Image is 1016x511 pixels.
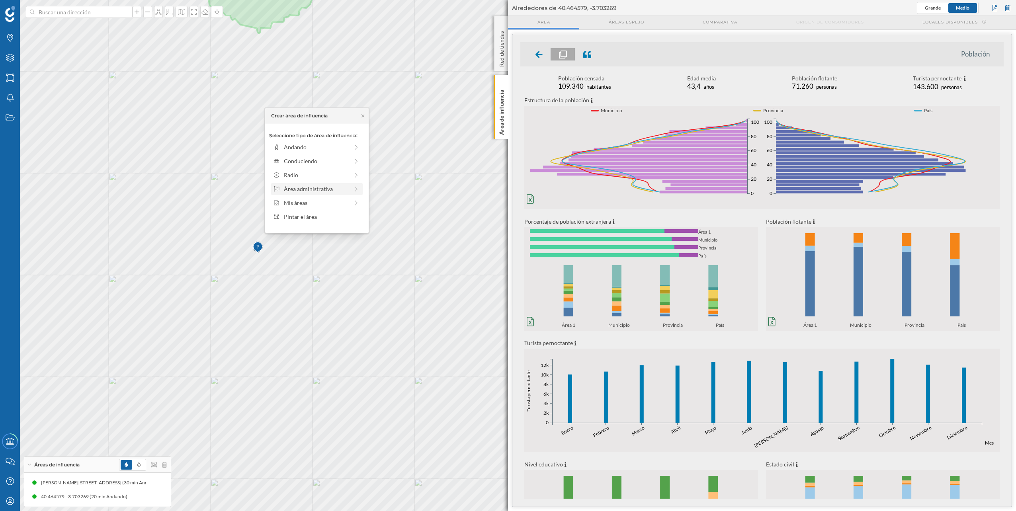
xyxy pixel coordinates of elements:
[558,74,611,82] div: Población censada
[740,425,753,435] text: Junio
[703,84,714,90] span: años
[803,321,819,331] span: Área 1
[766,217,1000,226] p: Población flotante
[905,321,927,331] span: Provincia
[925,5,941,11] span: Grande
[941,84,962,90] span: personas
[909,425,932,441] text: Noviembre
[751,119,759,125] text: 100
[878,425,896,439] text: Octubre
[543,381,549,387] text: 8k
[524,96,1000,104] p: Estructura de la población
[253,240,263,255] img: Marker
[631,425,646,437] text: Marzo
[284,185,349,193] div: Área administrativa
[498,87,506,135] p: Área de influencia
[751,148,756,154] text: 60
[543,410,549,416] text: 2k
[792,82,813,90] span: 71.260
[560,425,574,436] text: Enero
[961,50,998,58] li: Población
[687,74,716,82] div: Edad media
[753,425,789,449] text: [PERSON_NAME]
[957,321,968,331] span: País
[524,460,758,468] p: Nivel educativo
[946,425,968,441] text: Diciembre
[524,339,1000,347] p: Turista pernoctante
[608,321,632,331] span: Municipio
[767,148,772,154] text: 60
[269,132,365,139] p: Seleccione tipo de área de influencia:
[770,190,772,196] text: 0
[767,162,772,168] text: 40
[592,425,610,438] text: Febrero
[543,400,549,406] text: 4k
[837,425,860,442] text: Septiembre
[704,425,717,436] text: Mayo
[284,199,349,207] div: Mis áreas
[537,19,550,25] span: Area
[284,171,349,179] div: Radio
[546,419,549,425] text: 0
[541,362,549,368] text: 12k
[751,133,756,139] text: 80
[498,28,506,67] p: Red de tiendas
[922,19,978,25] span: Locales disponibles
[586,84,611,90] span: habitantes
[751,176,756,182] text: 20
[670,425,682,435] text: Abril
[512,4,617,12] span: Alrededores de 40.464579, -3.703269
[284,157,349,165] div: Conduciendo
[541,372,549,378] text: 10k
[601,107,622,115] span: Municipio
[609,19,644,25] span: Áreas espejo
[543,391,549,397] text: 6k
[526,371,531,412] text: Turista pernoctante
[850,321,874,331] span: Municipio
[562,321,578,331] span: Área 1
[716,321,727,331] span: País
[792,74,837,82] div: Población flotante
[767,133,772,139] text: 80
[796,19,864,25] span: Origen de consumidores
[766,460,1000,468] p: Estado civil
[816,84,837,90] span: personas
[41,493,131,501] div: 40.464579, -3.703269 (20 min Andando)
[764,119,772,125] text: 100
[809,425,825,437] text: Agosto
[751,190,754,196] text: 0
[763,107,783,115] span: Provincia
[751,162,756,168] text: 40
[913,74,966,83] div: Turista pernoctante
[41,479,164,487] div: [PERSON_NAME][STREET_ADDRESS] (30 min Andando)
[34,461,80,468] span: Áreas de influencia
[703,19,737,25] span: Comparativa
[284,143,349,151] div: Andando
[5,6,15,22] img: Geoblink Logo
[913,82,938,91] span: 143.600
[956,5,969,11] span: Medio
[767,176,772,182] text: 20
[271,112,328,119] div: Crear área de influencia
[524,217,758,226] p: Porcentaje de población extranjera
[687,82,701,90] span: 43,4
[663,321,685,331] span: Provincia
[284,213,360,221] div: Pintar el área
[924,107,932,115] span: País
[985,440,994,446] text: Mes
[558,82,584,90] span: 109.340
[16,6,44,13] span: Soporte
